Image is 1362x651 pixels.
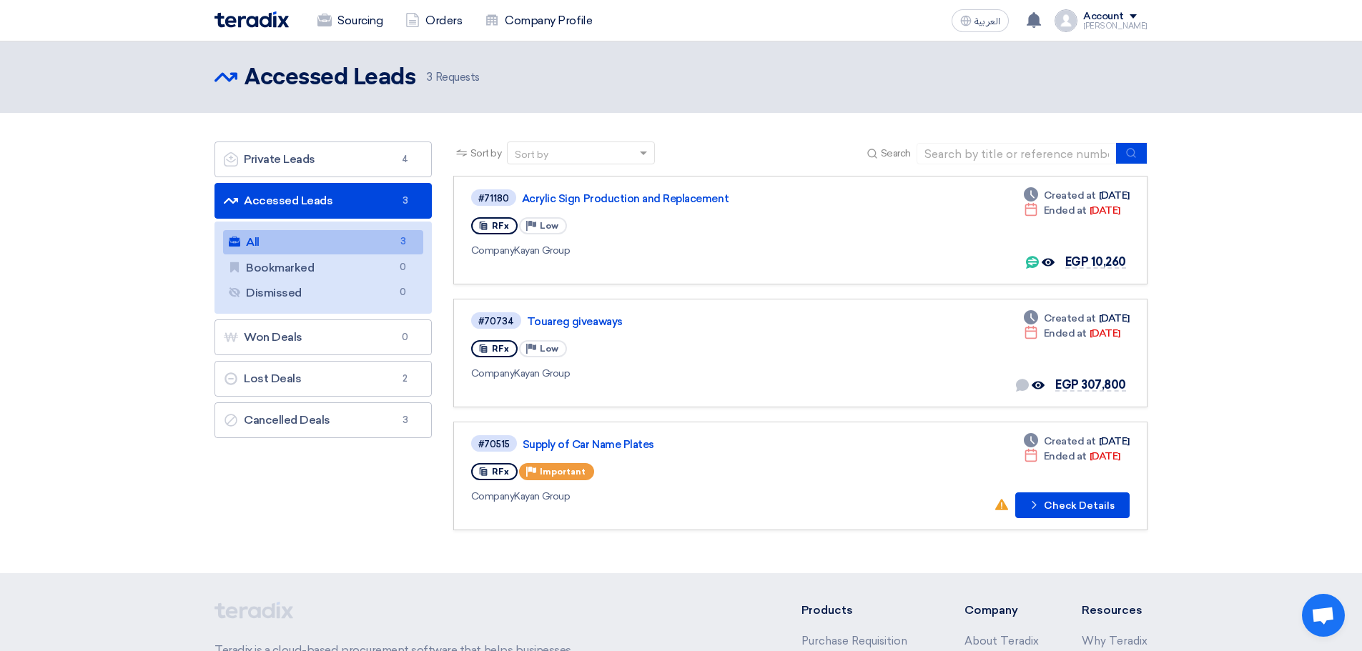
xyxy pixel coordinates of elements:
div: #70515 [478,439,510,449]
span: 3 [395,234,412,249]
span: Ended at [1044,203,1087,218]
a: Sourcing [306,5,394,36]
img: profile_test.png [1055,9,1077,32]
span: Created at [1044,311,1096,326]
a: About Teradix [964,635,1039,647]
div: #70734 [478,317,514,326]
h2: Accessed Leads [245,64,415,92]
span: العربية [974,16,1000,26]
a: Accessed Leads3 [214,183,432,219]
span: Ended at [1044,326,1087,341]
div: [DATE] [1024,188,1130,203]
span: 0 [397,330,414,344]
span: 0 [395,260,412,275]
span: RFx [492,467,509,477]
a: Bookmarked [223,256,423,280]
span: Low [540,344,558,354]
a: Lost Deals2 [214,361,432,397]
span: EGP 10,260 [1065,255,1126,269]
img: Teradix logo [214,11,289,28]
div: Kayan Group [471,243,882,258]
div: Kayan Group [471,366,887,381]
button: Check Details [1015,492,1130,518]
span: 4 [397,152,414,167]
div: Account [1083,11,1124,23]
div: #71180 [478,194,509,203]
div: [DATE] [1024,449,1120,464]
span: RFx [492,221,509,231]
li: Resources [1082,602,1148,619]
span: Company [471,367,515,379]
span: Created at [1044,434,1096,449]
a: Orders [394,5,473,36]
div: [DATE] [1024,203,1120,218]
a: Dismissed [223,281,423,305]
div: [DATE] [1024,434,1130,449]
a: Supply of Car Name Plates [523,438,880,451]
span: 0 [395,285,412,300]
li: Products [801,602,922,619]
span: Requests [427,69,480,86]
span: Important [540,467,586,477]
span: RFx [492,344,509,354]
a: Company Profile [473,5,603,36]
span: Ended at [1044,449,1087,464]
span: 2 [397,372,414,386]
span: Company [471,490,515,502]
div: [DATE] [1024,311,1130,326]
span: Low [540,221,558,231]
span: EGP 307,800 [1055,378,1126,392]
span: Search [881,146,911,161]
a: All [223,230,423,254]
button: العربية [952,9,1009,32]
span: Created at [1044,188,1096,203]
a: Private Leads4 [214,141,432,177]
a: Purchase Requisition [801,635,907,647]
div: Open chat [1302,594,1345,637]
a: Won Deals0 [214,319,432,355]
span: 3 [397,194,414,208]
span: Company [471,244,515,257]
div: [DATE] [1024,326,1120,341]
a: Acrylic Sign Production and Replacement [522,192,879,205]
div: [PERSON_NAME] [1083,22,1148,30]
a: Touareg giveaways [527,315,884,328]
div: Kayan Group [471,489,883,504]
span: Sort by [470,146,502,161]
a: Cancelled Deals3 [214,402,432,438]
span: 3 [397,413,414,427]
span: 3 [427,71,433,84]
li: Company [964,602,1039,619]
input: Search by title or reference number [917,143,1117,164]
div: Sort by [515,147,548,162]
a: Why Teradix [1082,635,1148,647]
